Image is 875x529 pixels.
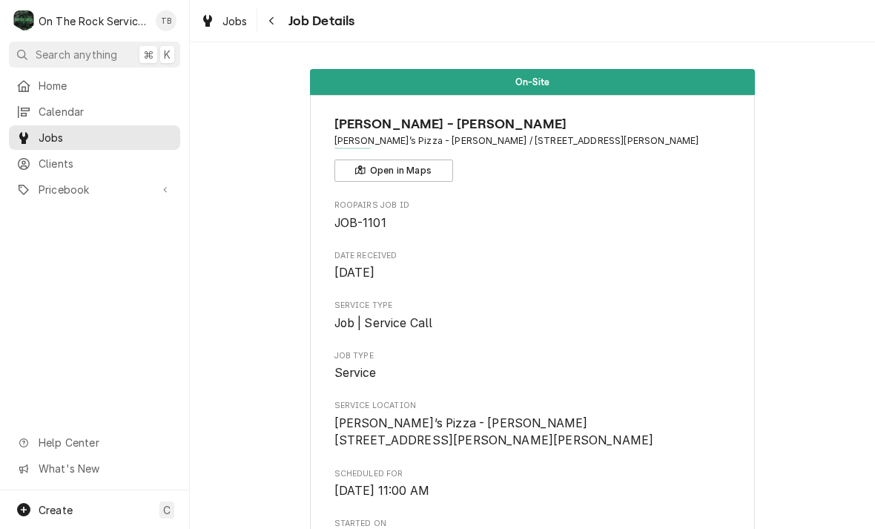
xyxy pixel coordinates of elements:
[334,400,731,450] div: Service Location
[9,73,180,98] a: Home
[163,502,171,518] span: C
[9,177,180,202] a: Go to Pricebook
[334,482,731,500] span: Scheduled For
[260,9,284,33] button: Navigate back
[156,10,176,31] div: Todd Brady's Avatar
[334,484,429,498] span: [DATE] 11:00 AM
[334,350,731,382] div: Job Type
[334,416,654,448] span: [PERSON_NAME]’s Pizza - [PERSON_NAME] [STREET_ADDRESS][PERSON_NAME][PERSON_NAME]
[36,47,117,62] span: Search anything
[13,10,34,31] div: On The Rock Services's Avatar
[334,114,731,182] div: Client Information
[334,134,731,148] span: Address
[334,350,731,362] span: Job Type
[39,13,148,29] div: On The Rock Services
[9,430,180,455] a: Go to Help Center
[39,130,173,145] span: Jobs
[194,9,254,33] a: Jobs
[13,10,34,31] div: O
[334,250,731,282] div: Date Received
[39,104,173,119] span: Calendar
[39,156,173,171] span: Clients
[156,10,176,31] div: TB
[39,504,73,516] span: Create
[9,456,180,481] a: Go to What's New
[9,125,180,150] a: Jobs
[334,316,433,330] span: Job | Service Call
[334,468,731,500] div: Scheduled For
[334,366,377,380] span: Service
[334,250,731,262] span: Date Received
[334,300,731,312] span: Service Type
[334,214,731,232] span: Roopairs Job ID
[334,114,731,134] span: Name
[143,47,153,62] span: ⌘
[164,47,171,62] span: K
[334,266,375,280] span: [DATE]
[334,364,731,382] span: Job Type
[334,200,731,211] span: Roopairs Job ID
[9,99,180,124] a: Calendar
[334,400,731,412] span: Service Location
[334,264,731,282] span: Date Received
[39,182,151,197] span: Pricebook
[334,160,453,182] button: Open in Maps
[334,468,731,480] span: Scheduled For
[334,300,731,332] div: Service Type
[310,69,755,95] div: Status
[515,77,549,87] span: On-Site
[334,200,731,231] div: Roopairs Job ID
[39,78,173,93] span: Home
[222,13,248,29] span: Jobs
[334,216,386,230] span: JOB-1101
[9,151,180,176] a: Clients
[334,415,731,450] span: Service Location
[39,461,171,476] span: What's New
[334,315,731,332] span: Service Type
[284,11,355,31] span: Job Details
[9,42,180,68] button: Search anything⌘K
[39,435,171,450] span: Help Center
